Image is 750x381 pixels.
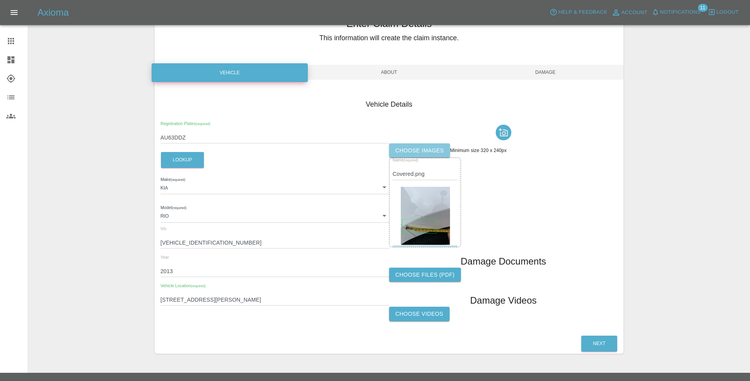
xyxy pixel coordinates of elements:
label: Choose images [389,143,450,158]
small: (required) [404,159,418,162]
h5: Axioma [37,6,69,19]
span: Vin [161,226,166,231]
small: (required) [191,284,205,288]
span: Help & Feedback [558,8,607,17]
span: Registration Plates [161,121,210,126]
button: Open drawer [5,3,23,22]
span: Notifications [660,8,701,17]
button: Notifications [650,6,703,18]
a: Account [609,6,650,19]
h4: Vehicle Details [161,99,618,110]
div: KIA [161,180,389,194]
span: Name [393,158,418,163]
small: (required) [196,122,210,125]
label: Model [161,205,186,211]
button: Lookup [161,152,204,168]
span: Year [161,255,169,259]
small: (required) [171,178,185,181]
label: Choose Videos [389,307,450,321]
span: 11 [698,4,707,12]
button: Next [581,336,617,352]
span: Account [621,8,648,17]
span: About [311,65,467,80]
h1: Damage Videos [470,294,536,307]
small: (required) [172,206,186,210]
div: RIO [161,208,389,222]
label: Make [161,177,185,183]
button: Help & Feedback [548,6,609,18]
span: Minimum size 320 x 240px [450,148,507,153]
label: Choose files (pdf) [389,268,461,282]
span: Damage [467,65,623,80]
h1: Damage Documents [461,255,546,268]
div: Vehicle [152,63,308,82]
button: Logout [706,6,741,18]
span: Vehicle Location [161,283,205,288]
h5: This information will create the claim instance. [155,33,624,43]
span: Logout [716,8,739,17]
